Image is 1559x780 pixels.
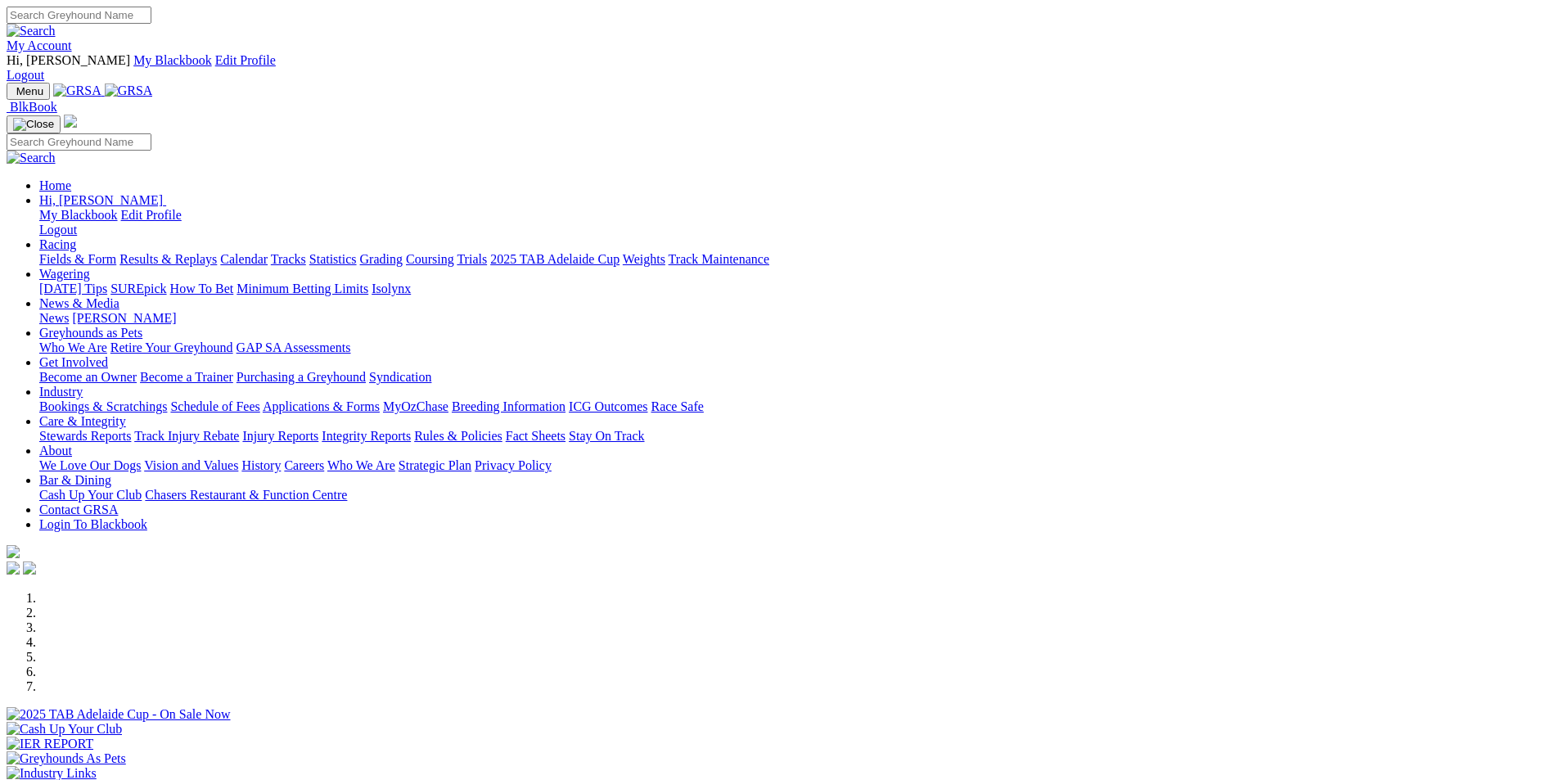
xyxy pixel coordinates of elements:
a: Purchasing a Greyhound [237,370,366,384]
a: Syndication [369,370,431,384]
a: [DATE] Tips [39,282,107,295]
a: Track Maintenance [669,252,769,266]
img: Greyhounds As Pets [7,751,126,766]
a: Logout [39,223,77,237]
div: Greyhounds as Pets [39,340,1552,355]
a: Get Involved [39,355,108,369]
img: 2025 TAB Adelaide Cup - On Sale Now [7,707,231,722]
a: Coursing [406,252,454,266]
a: Become a Trainer [140,370,233,384]
img: Search [7,151,56,165]
a: Industry [39,385,83,399]
a: Home [39,178,71,192]
a: Become an Owner [39,370,137,384]
a: 2025 TAB Adelaide Cup [490,252,620,266]
a: Strategic Plan [399,458,471,472]
a: Weights [623,252,665,266]
a: Breeding Information [452,399,565,413]
a: GAP SA Assessments [237,340,351,354]
a: Bookings & Scratchings [39,399,167,413]
a: Who We Are [39,340,107,354]
a: Wagering [39,267,90,281]
a: Isolynx [372,282,411,295]
a: Edit Profile [215,53,276,67]
img: GRSA [105,83,153,98]
a: Privacy Policy [475,458,552,472]
input: Search [7,133,151,151]
a: Results & Replays [119,252,217,266]
a: My Account [7,38,72,52]
a: Fields & Form [39,252,116,266]
a: Tracks [271,252,306,266]
img: facebook.svg [7,561,20,575]
a: Contact GRSA [39,503,118,516]
div: Racing [39,252,1552,267]
div: Industry [39,399,1552,414]
a: My Blackbook [133,53,212,67]
a: Schedule of Fees [170,399,259,413]
a: Greyhounds as Pets [39,326,142,340]
a: News & Media [39,296,119,310]
img: logo-grsa-white.png [7,545,20,558]
a: Minimum Betting Limits [237,282,368,295]
div: Care & Integrity [39,429,1552,444]
a: Grading [360,252,403,266]
a: Race Safe [651,399,703,413]
a: Stay On Track [569,429,644,443]
a: Stewards Reports [39,429,131,443]
a: Fact Sheets [506,429,565,443]
a: Who We Are [327,458,395,472]
a: News [39,311,69,325]
span: Hi, [PERSON_NAME] [39,193,163,207]
div: Get Involved [39,370,1552,385]
a: MyOzChase [383,399,448,413]
a: Logout [7,68,44,82]
div: My Account [7,53,1552,83]
a: Racing [39,237,76,251]
a: Cash Up Your Club [39,488,142,502]
img: twitter.svg [23,561,36,575]
a: Applications & Forms [263,399,380,413]
a: Trials [457,252,487,266]
a: ICG Outcomes [569,399,647,413]
div: Hi, [PERSON_NAME] [39,208,1552,237]
a: Chasers Restaurant & Function Centre [145,488,347,502]
a: Login To Blackbook [39,517,147,531]
a: Calendar [220,252,268,266]
div: Wagering [39,282,1552,296]
a: Hi, [PERSON_NAME] [39,193,166,207]
span: Menu [16,85,43,97]
a: [PERSON_NAME] [72,311,176,325]
a: SUREpick [110,282,166,295]
a: Vision and Values [144,458,238,472]
a: Careers [284,458,324,472]
a: Care & Integrity [39,414,126,428]
img: Cash Up Your Club [7,722,122,737]
span: BlkBook [10,100,57,114]
span: Hi, [PERSON_NAME] [7,53,130,67]
input: Search [7,7,151,24]
a: Statistics [309,252,357,266]
a: Retire Your Greyhound [110,340,233,354]
div: About [39,458,1552,473]
a: We Love Our Dogs [39,458,141,472]
img: Search [7,24,56,38]
img: IER REPORT [7,737,93,751]
a: Bar & Dining [39,473,111,487]
a: Injury Reports [242,429,318,443]
a: Track Injury Rebate [134,429,239,443]
img: GRSA [53,83,101,98]
a: Edit Profile [121,208,182,222]
img: Close [13,118,54,131]
a: How To Bet [170,282,234,295]
a: History [241,458,281,472]
button: Toggle navigation [7,115,61,133]
button: Toggle navigation [7,83,50,100]
div: News & Media [39,311,1552,326]
a: Integrity Reports [322,429,411,443]
div: Bar & Dining [39,488,1552,503]
a: My Blackbook [39,208,118,222]
a: Rules & Policies [414,429,502,443]
img: logo-grsa-white.png [64,115,77,128]
a: BlkBook [7,100,57,114]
